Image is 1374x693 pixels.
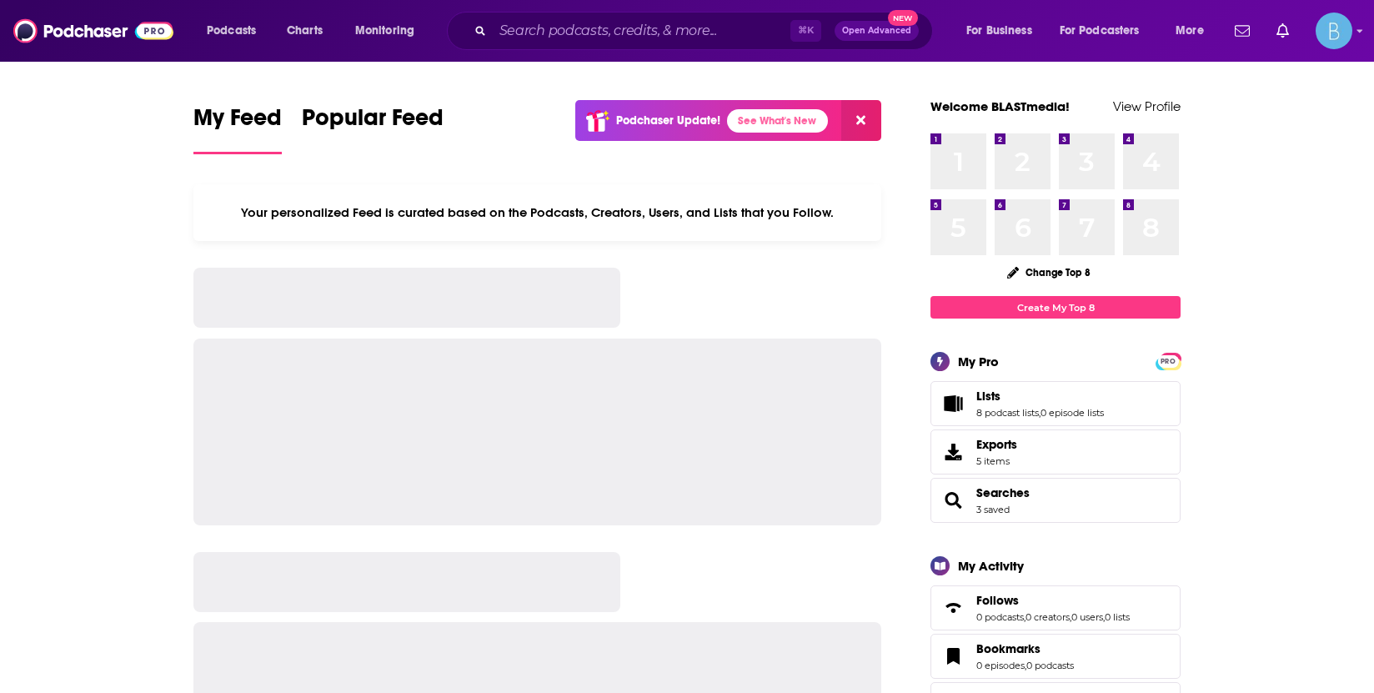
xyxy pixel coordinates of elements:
a: Charts [276,18,333,44]
img: User Profile [1316,13,1352,49]
img: Podchaser - Follow, Share and Rate Podcasts [13,15,173,47]
button: Change Top 8 [997,262,1101,283]
div: Search podcasts, credits, & more... [463,12,949,50]
span: Podcasts [207,19,256,43]
span: Bookmarks [976,641,1041,656]
a: Show notifications dropdown [1228,17,1256,45]
span: More [1176,19,1204,43]
button: open menu [1049,18,1164,44]
span: , [1039,407,1041,419]
a: 0 users [1071,611,1103,623]
span: Charts [287,19,323,43]
a: Follows [976,593,1130,608]
span: , [1024,611,1025,623]
a: Follows [936,596,970,620]
a: Searches [936,489,970,512]
a: My Feed [193,103,282,154]
span: Monitoring [355,19,414,43]
span: Lists [930,381,1181,426]
span: Follows [930,585,1181,630]
span: , [1025,660,1026,671]
span: Exports [976,437,1017,452]
a: Create My Top 8 [930,296,1181,319]
span: Lists [976,389,1000,404]
span: Exports [936,440,970,464]
a: 0 episode lists [1041,407,1104,419]
button: open menu [955,18,1053,44]
span: Follows [976,593,1019,608]
a: 8 podcast lists [976,407,1039,419]
a: Popular Feed [302,103,444,154]
a: Exports [930,429,1181,475]
div: Your personalized Feed is curated based on the Podcasts, Creators, Users, and Lists that you Follow. [193,184,881,241]
span: Open Advanced [842,27,911,35]
a: Lists [976,389,1104,404]
div: My Pro [958,354,999,369]
span: Popular Feed [302,103,444,142]
a: 3 saved [976,504,1010,515]
button: open menu [195,18,278,44]
a: Welcome BLASTmedia! [930,98,1070,114]
button: Open AdvancedNew [835,21,919,41]
span: PRO [1158,355,1178,368]
a: 0 podcasts [976,611,1024,623]
a: Bookmarks [936,645,970,668]
span: Bookmarks [930,634,1181,679]
span: My Feed [193,103,282,142]
span: New [888,10,918,26]
input: Search podcasts, credits, & more... [493,18,790,44]
span: For Business [966,19,1032,43]
a: Searches [976,485,1030,500]
div: My Activity [958,558,1024,574]
p: Podchaser Update! [616,113,720,128]
a: 0 episodes [976,660,1025,671]
a: Show notifications dropdown [1270,17,1296,45]
a: Lists [936,392,970,415]
span: , [1103,611,1105,623]
a: See What's New [727,109,828,133]
span: Logged in as BLASTmedia [1316,13,1352,49]
a: View Profile [1113,98,1181,114]
a: Bookmarks [976,641,1074,656]
span: ⌘ K [790,20,821,42]
span: , [1070,611,1071,623]
a: 0 podcasts [1026,660,1074,671]
a: PRO [1158,354,1178,367]
button: open menu [1164,18,1225,44]
span: Searches [930,478,1181,523]
span: 5 items [976,455,1017,467]
span: For Podcasters [1060,19,1140,43]
button: open menu [343,18,436,44]
button: Show profile menu [1316,13,1352,49]
a: 0 creators [1025,611,1070,623]
a: 0 lists [1105,611,1130,623]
